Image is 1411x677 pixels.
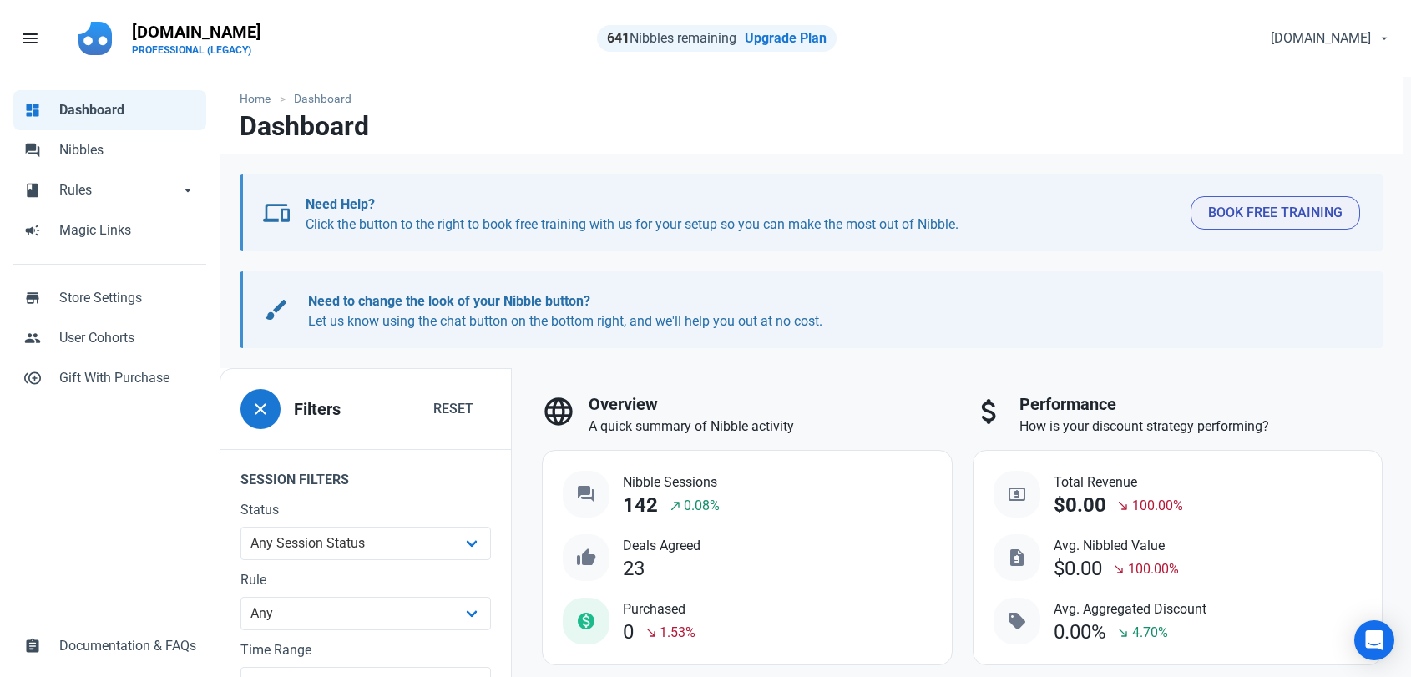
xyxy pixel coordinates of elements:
[1054,558,1102,580] div: $0.00
[1007,548,1027,568] span: request_quote
[220,77,1403,111] nav: breadcrumbs
[308,291,1343,331] p: Let us know using the chat button on the bottom right, and we'll help you out at no cost.
[263,296,290,323] span: brush
[240,570,491,590] label: Rule
[24,100,41,117] span: dashboard
[59,140,196,160] span: Nibbles
[24,288,41,305] span: store
[1054,621,1106,644] div: 0.00%
[1054,472,1183,493] span: Total Revenue
[1132,623,1168,643] span: 4.70%
[607,30,630,46] strong: 641
[59,636,196,656] span: Documentation & FAQs
[1271,28,1371,48] span: [DOMAIN_NAME]
[416,392,491,426] button: Reset
[59,288,196,308] span: Store Settings
[623,472,720,493] span: Nibble Sessions
[250,399,271,419] span: close
[59,100,196,120] span: Dashboard
[1191,196,1360,230] button: Book Free Training
[13,626,206,666] a: assignmentDocumentation & FAQs
[59,220,196,240] span: Magic Links
[1354,620,1394,660] div: Open Intercom Messenger
[13,358,206,398] a: control_point_duplicateGift With Purchase
[13,318,206,358] a: peopleUser Cohorts
[220,449,511,500] legend: Session Filters
[13,278,206,318] a: storeStore Settings
[623,494,658,517] div: 142
[1112,563,1125,576] span: south_east
[576,548,596,568] span: thumb_up
[306,195,1178,235] p: Click the button to the right to book free training with us for your setup so you can make the mo...
[607,30,736,46] span: Nibbles remaining
[1054,494,1106,517] div: $0.00
[240,500,491,520] label: Status
[263,200,290,226] span: devices
[294,400,341,419] h3: Filters
[1132,496,1183,516] span: 100.00%
[13,130,206,170] a: forumNibbles
[240,640,491,660] label: Time Range
[645,626,658,639] span: south_east
[1116,499,1130,513] span: south_east
[59,180,180,200] span: Rules
[13,210,206,250] a: campaignMagic Links
[576,484,596,504] span: question_answer
[132,43,261,57] p: PROFESSIONAL (LEGACY)
[1054,599,1206,619] span: Avg. Aggregated Discount
[660,623,695,643] span: 1.53%
[623,621,634,644] div: 0
[308,293,590,309] b: Need to change the look of your Nibble button?
[623,599,695,619] span: Purchased
[180,180,196,197] span: arrow_drop_down
[24,636,41,653] span: assignment
[589,395,952,414] h3: Overview
[240,389,281,429] button: close
[20,28,40,48] span: menu
[59,328,196,348] span: User Cohorts
[1019,395,1383,414] h3: Performance
[13,170,206,210] a: bookRulesarrow_drop_down
[24,220,41,237] span: campaign
[684,496,720,516] span: 0.08%
[576,611,596,631] span: monetization_on
[240,111,369,141] h1: Dashboard
[306,196,375,212] b: Need Help?
[1054,536,1179,556] span: Avg. Nibbled Value
[1128,559,1179,579] span: 100.00%
[1116,626,1130,639] span: south_east
[589,417,952,437] p: A quick summary of Nibble activity
[1257,22,1401,55] button: [DOMAIN_NAME]
[24,368,41,385] span: control_point_duplicate
[669,499,682,513] span: north_east
[122,13,271,63] a: [DOMAIN_NAME]PROFESSIONAL (LEGACY)
[1007,611,1027,631] span: sell
[240,90,279,108] a: Home
[24,328,41,345] span: people
[623,536,700,556] span: Deals Agreed
[1007,484,1027,504] span: local_atm
[59,368,196,388] span: Gift With Purchase
[623,558,645,580] div: 23
[973,395,1006,428] span: attach_money
[24,140,41,157] span: forum
[745,30,827,46] a: Upgrade Plan
[542,395,575,428] span: language
[24,180,41,197] span: book
[433,399,473,419] span: Reset
[132,20,261,43] p: [DOMAIN_NAME]
[13,90,206,130] a: dashboardDashboard
[1019,417,1383,437] p: How is your discount strategy performing?
[1208,203,1343,223] span: Book Free Training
